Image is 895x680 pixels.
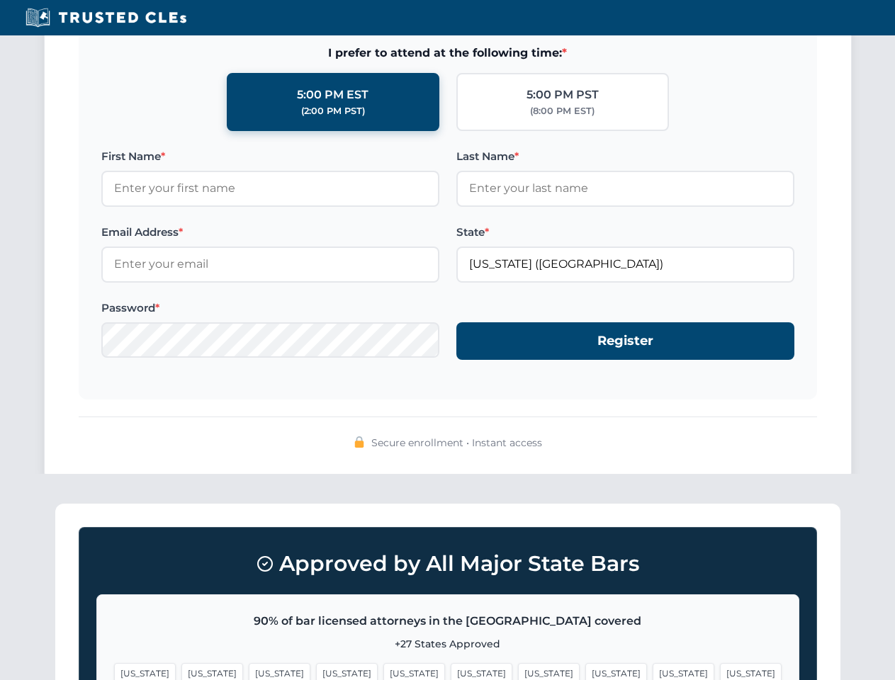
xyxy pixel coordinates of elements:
[456,171,794,206] input: Enter your last name
[456,224,794,241] label: State
[456,148,794,165] label: Last Name
[101,148,439,165] label: First Name
[527,86,599,104] div: 5:00 PM PST
[456,246,794,282] input: Florida (FL)
[101,171,439,206] input: Enter your first name
[301,104,365,118] div: (2:00 PM PST)
[96,545,799,583] h3: Approved by All Major State Bars
[21,7,191,28] img: Trusted CLEs
[354,436,365,448] img: 🔒
[101,224,439,241] label: Email Address
[101,44,794,62] span: I prefer to attend at the following time:
[101,300,439,317] label: Password
[297,86,368,104] div: 5:00 PM EST
[114,612,782,630] p: 90% of bar licensed attorneys in the [GEOGRAPHIC_DATA] covered
[371,435,542,450] span: Secure enrollment • Instant access
[114,636,782,652] p: +27 States Approved
[530,104,595,118] div: (8:00 PM EST)
[101,246,439,282] input: Enter your email
[456,322,794,360] button: Register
